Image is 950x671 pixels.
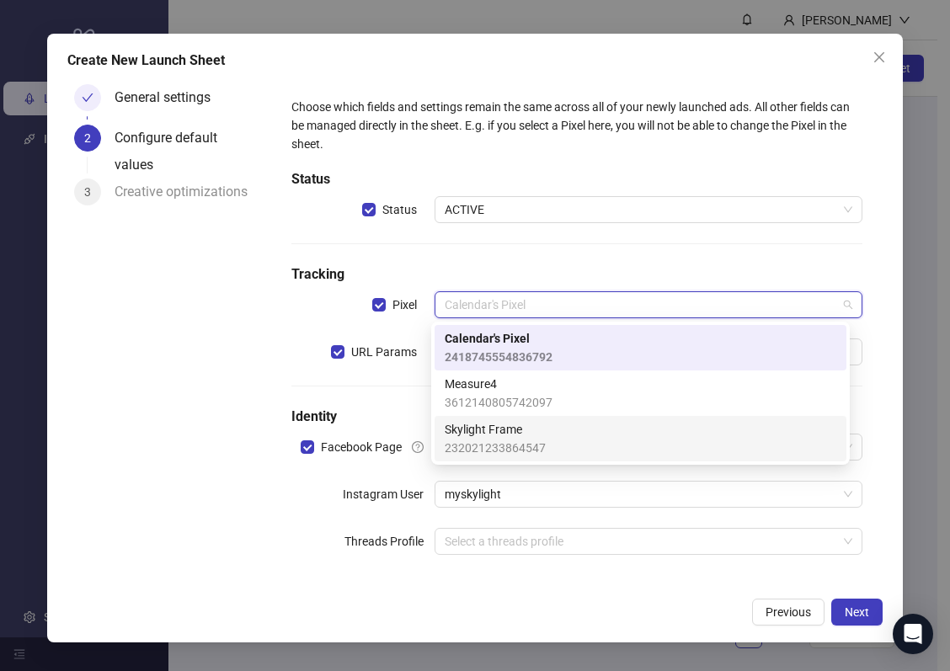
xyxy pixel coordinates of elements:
span: 3 [84,185,91,199]
span: 3612140805742097 [445,393,552,412]
span: ACTIVE [445,197,852,222]
button: Close [866,44,893,71]
button: Previous [752,599,825,626]
h5: Status [291,169,862,189]
div: Calendar's Pixel [435,325,846,370]
span: Facebook Page [314,438,408,456]
span: 232021233864547 [445,439,546,457]
div: Open Intercom Messenger [893,614,933,654]
button: Next [831,599,883,626]
div: Creative optimizations [115,178,261,205]
span: question-circle [412,441,424,453]
div: Measure4 [435,370,846,416]
span: Pixel [386,296,424,314]
span: check [82,92,93,104]
div: General settings [115,84,224,111]
div: Create New Launch Sheet [67,51,882,71]
span: Calendar's Pixel [445,329,552,348]
span: Status [376,200,424,219]
div: Configure default values [115,125,264,178]
div: Choose which fields and settings remain the same across all of your newly launched ads. All other... [291,98,862,153]
span: close [873,51,886,64]
h5: Tracking [291,264,862,285]
span: Calendar's Pixel [445,292,852,317]
span: Measure4 [445,375,552,393]
label: Instagram User [343,481,435,508]
span: Next [845,605,869,619]
label: Threads Profile [344,528,435,555]
h5: Identity [291,407,862,427]
span: Skylight Frame [445,420,546,439]
span: Previous [766,605,811,619]
span: 2418745554836792 [445,348,552,366]
div: Skylight Frame [435,416,846,461]
span: URL Params [344,343,424,361]
span: myskylight [445,482,852,507]
span: 2 [84,131,91,145]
